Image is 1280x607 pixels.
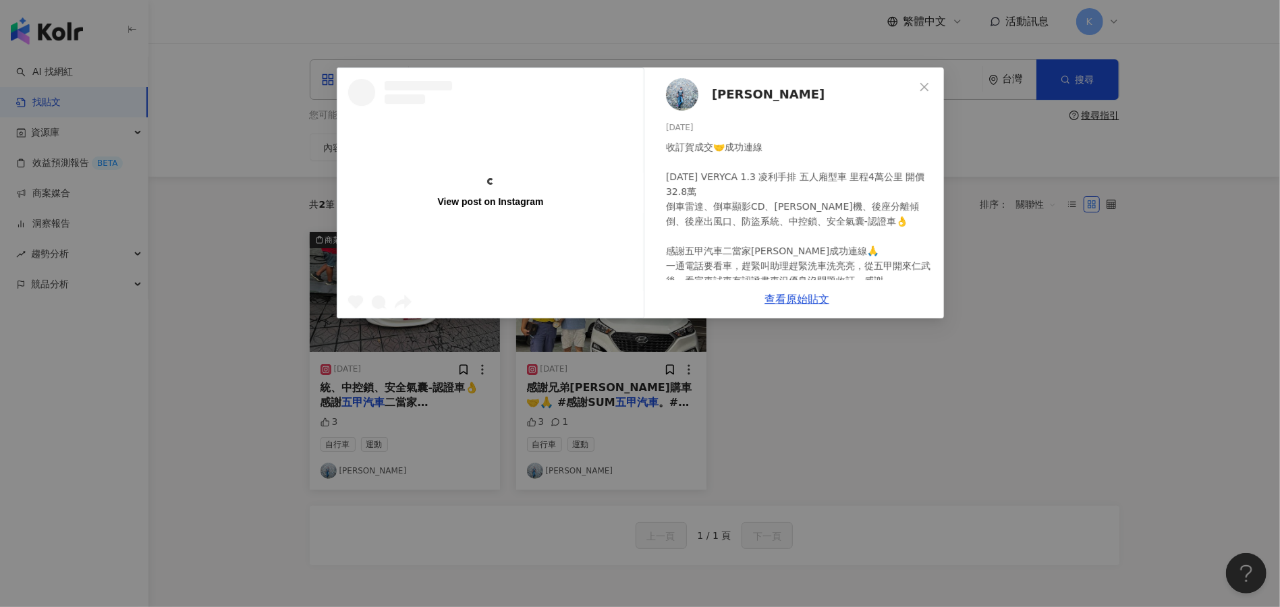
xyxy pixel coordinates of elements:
[666,78,698,111] img: KOL Avatar
[919,82,930,92] span: close
[666,78,914,111] a: KOL Avatar[PERSON_NAME]
[712,85,825,104] span: [PERSON_NAME]
[666,140,933,362] div: 收訂賀成交🤝成功連線 [DATE] VERYCA 1.3 凌利手排 五人廂型車 里程4萬公里 開價32.8萬 倒車雷達、倒車顯影CD、[PERSON_NAME]機、後座分離傾倒、後座出風口、防盜...
[337,68,644,318] a: View post on Instagram
[437,196,543,208] div: View post on Instagram
[666,121,933,134] div: [DATE]
[911,74,938,100] button: Close
[764,293,829,306] a: 查看原始貼文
